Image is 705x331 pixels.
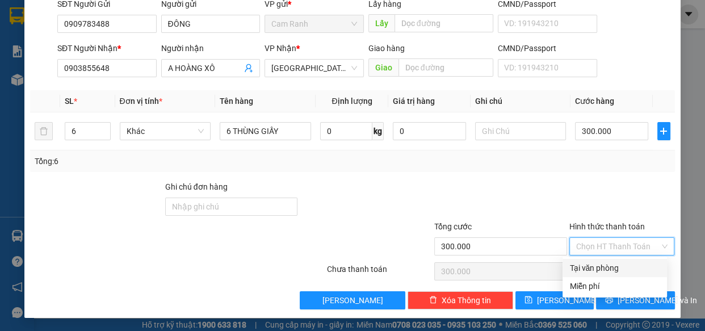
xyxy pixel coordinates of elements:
label: Hình thức thanh toán [569,222,645,231]
input: Ghi chú đơn hàng [165,198,297,216]
span: Sài Gòn [271,60,357,77]
span: Giao [368,58,398,77]
button: save[PERSON_NAME] [515,291,594,309]
div: Chưa thanh toán [326,263,434,283]
label: Ghi chú đơn hàng [165,182,228,191]
input: Dọc đường [395,14,493,32]
b: [PERSON_NAME] - Gửi khách hàng [70,16,113,109]
span: Tên hàng [220,97,253,106]
div: SĐT Người Nhận [57,42,157,55]
span: [PERSON_NAME] và In [618,294,697,307]
span: plus [658,127,670,136]
button: deleteXóa Thông tin [408,291,513,309]
span: kg [372,122,384,140]
span: Giao hàng [368,44,405,53]
b: [DOMAIN_NAME] [95,43,156,52]
span: Khác [127,123,204,140]
span: Cước hàng [575,97,614,106]
button: printer[PERSON_NAME] và In [596,291,674,309]
span: SL [65,97,74,106]
img: logo.jpg [123,14,150,41]
input: Dọc đường [398,58,493,77]
li: (c) 2017 [95,54,156,68]
span: Cam Ranh [271,15,357,32]
button: plus [657,122,670,140]
div: Miễn phí [569,280,660,292]
input: 0 [393,122,466,140]
div: Tổng: 6 [35,155,273,167]
span: Định lượng [331,97,372,106]
input: Ghi Chú [475,122,566,140]
span: save [524,296,532,305]
div: Tại văn phòng [569,262,660,274]
div: Người nhận [161,42,261,55]
input: VD: Bàn, Ghế [220,122,311,140]
button: [PERSON_NAME] [300,291,405,309]
span: printer [605,296,613,305]
span: Lấy [368,14,395,32]
span: Đơn vị tính [120,97,162,106]
span: user-add [244,64,253,73]
div: CMND/Passport [498,42,597,55]
span: [PERSON_NAME] [537,294,598,307]
span: Tổng cước [434,222,472,231]
button: delete [35,122,53,140]
span: delete [429,296,437,305]
span: [PERSON_NAME] [322,294,383,307]
span: Xóa Thông tin [442,294,491,307]
span: Giá trị hàng [393,97,435,106]
b: [PERSON_NAME] - [PERSON_NAME] [14,73,64,186]
th: Ghi chú [471,90,571,112]
span: VP Nhận [265,44,296,53]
